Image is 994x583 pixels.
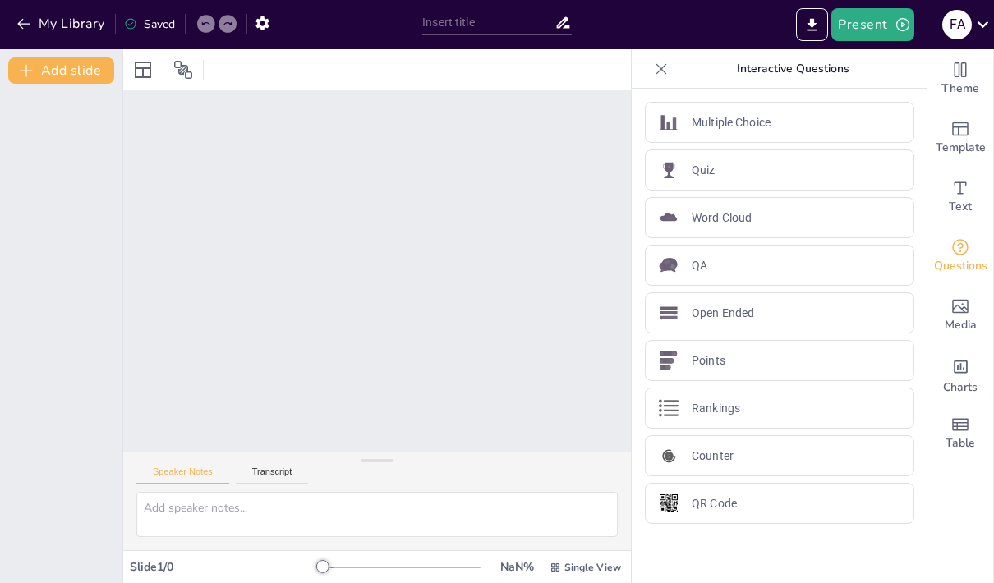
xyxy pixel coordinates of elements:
div: Add a table [927,404,993,463]
button: My Library [12,11,112,37]
span: Questions [934,257,987,275]
img: QR Code icon [659,493,679,513]
span: Template [936,139,986,157]
span: Charts [943,379,978,397]
button: F A [942,8,972,41]
span: Position [173,60,193,80]
div: Layout [130,57,156,83]
span: Single View [564,561,621,574]
p: Multiple Choice [692,114,771,131]
p: Points [692,352,725,370]
span: Text [949,198,972,216]
p: QR Code [692,495,737,512]
div: Add images, graphics, shapes or video [927,286,993,345]
div: Add ready made slides [927,108,993,168]
button: Export to PowerPoint [796,8,828,41]
button: Speaker Notes [136,466,229,484]
p: Counter [692,448,734,465]
span: Theme [941,80,979,98]
p: Quiz [692,162,716,179]
div: Add charts and graphs [927,345,993,404]
img: Quiz icon [659,160,679,180]
div: Saved [124,16,175,32]
img: Open Ended icon [659,303,679,323]
p: QA [692,257,707,274]
img: Rankings icon [659,398,679,418]
img: Word Cloud icon [659,208,679,227]
input: Insert title [422,11,555,34]
span: Media [945,316,977,334]
img: Points icon [659,351,679,370]
div: Get real-time input from your audience [927,227,993,286]
div: Add text boxes [927,168,993,227]
div: Change the overall theme [927,49,993,108]
button: Add slide [8,57,114,84]
img: Counter icon [659,446,679,466]
button: Transcript [236,466,309,484]
button: Present [831,8,913,41]
div: Slide 1 / 0 [130,559,323,575]
p: Rankings [692,400,740,417]
span: Table [946,434,975,452]
p: Interactive Questions [674,49,911,89]
div: F A [942,10,972,39]
p: Open Ended [692,305,754,322]
img: Multiple Choice icon [659,112,679,132]
p: Word Cloud [692,209,752,227]
div: NaN % [497,559,536,575]
img: QA icon [659,255,679,275]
